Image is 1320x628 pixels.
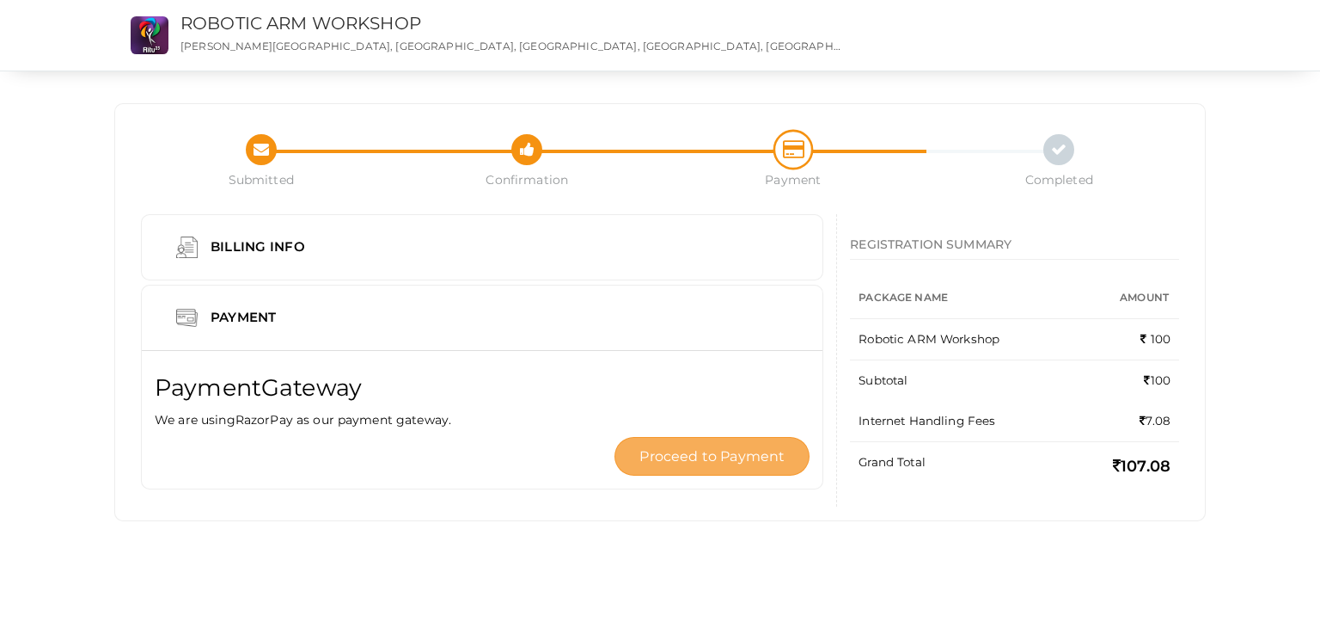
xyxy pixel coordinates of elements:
img: curriculum.png [176,237,198,258]
button: Proceed to Payment [614,437,810,476]
td: Robotic ARM Workshop [850,318,1080,360]
div: Billing Info [198,237,322,258]
th: Amount [1080,277,1179,319]
td: Internet Handling Fees [850,401,1080,442]
span: Submitted [128,171,394,188]
a: ROBOTIC ARM WORKSHOP [180,13,421,34]
td: 107.08 [1080,441,1179,490]
span: Payment [660,171,926,188]
td: 100 [1080,360,1179,401]
h3: Gateway [155,372,810,403]
p: We are using as our payment gateway. [155,411,810,428]
th: Package Name [850,277,1080,319]
td: Grand Total [850,441,1080,490]
span: Confirmation [394,171,661,188]
span: Proceed to Payment [639,448,785,465]
img: E7QGJRPK_small.png [131,16,168,54]
span: Payment [155,373,261,402]
td: 7.08 [1080,401,1179,442]
p: [PERSON_NAME][GEOGRAPHIC_DATA], [GEOGRAPHIC_DATA], [GEOGRAPHIC_DATA], [GEOGRAPHIC_DATA], [GEOGRAP... [180,39,840,53]
img: credit-card.png [176,307,198,329]
span: 100 [1140,332,1170,346]
span: REGISTRATION SUMMARY [850,237,1011,252]
span: RazorPay [235,412,293,428]
td: Subtotal [850,360,1080,401]
div: Payment [198,307,294,329]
